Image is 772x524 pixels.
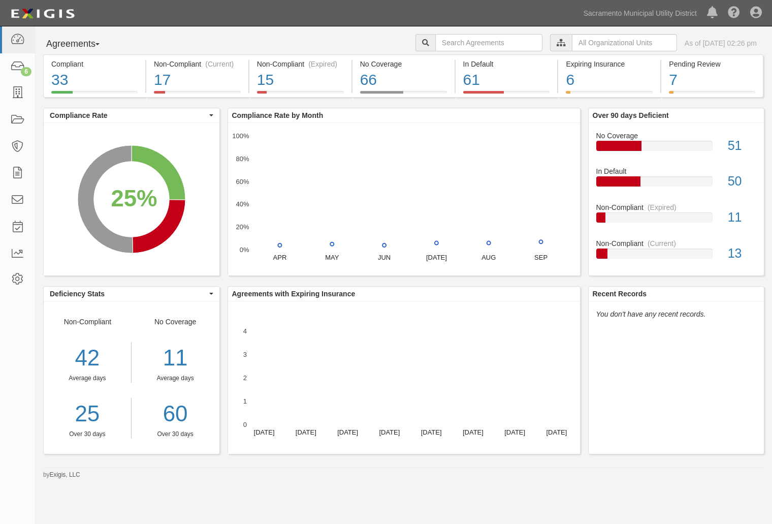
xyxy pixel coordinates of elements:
[50,471,80,478] a: Exigis, LLC
[661,91,763,99] a: Pending Review7
[44,398,131,430] a: 25
[534,254,548,261] text: SEP
[578,3,702,23] a: Sacramento Municipal Utility District
[232,290,356,298] b: Agreements with Expiring Insurance
[243,351,246,358] text: 3
[596,238,757,267] a: Non-Compliant(Current)13
[239,246,249,254] text: 0%
[236,200,249,208] text: 40%
[669,69,755,91] div: 7
[257,59,344,69] div: Non-Compliant (Expired)
[44,287,219,301] button: Deficiency Stats
[139,342,212,374] div: 11
[43,471,80,479] small: by
[462,428,483,436] text: [DATE]
[205,59,234,69] div: (Current)
[139,374,212,383] div: Average days
[228,123,580,275] svg: A chart.
[139,430,212,439] div: Over 30 days
[325,254,339,261] text: MAY
[648,238,676,249] div: (Current)
[352,91,455,99] a: No Coverage66
[243,421,246,428] text: 0
[236,223,249,231] text: 20%
[295,428,316,436] text: [DATE]
[421,428,441,436] text: [DATE]
[546,428,567,436] text: [DATE]
[463,59,550,69] div: In Default
[596,166,757,202] a: In Default50
[435,34,542,51] input: Search Agreements
[596,131,757,167] a: No Coverage51
[593,111,669,119] b: Over 90 days Deficient
[154,69,241,91] div: 17
[51,59,138,69] div: Compliant
[43,91,145,99] a: Compliant33
[253,428,274,436] text: [DATE]
[572,34,677,51] input: All Organizational Units
[566,69,653,91] div: 6
[44,430,131,439] div: Over 30 days
[426,254,446,261] text: [DATE]
[44,342,131,374] div: 42
[377,254,390,261] text: JUN
[589,202,764,212] div: Non-Compliant
[720,244,764,263] div: 13
[337,428,358,436] text: [DATE]
[44,317,132,439] div: Non-Compliant
[596,310,706,318] em: You don't have any recent records.
[596,202,757,238] a: Non-Compliant(Expired)11
[481,254,496,261] text: AUG
[257,69,344,91] div: 15
[273,254,286,261] text: APR
[51,69,138,91] div: 33
[720,208,764,227] div: 11
[43,34,119,54] button: Agreements
[589,131,764,141] div: No Coverage
[308,59,337,69] div: (Expired)
[146,91,248,99] a: Non-Compliant(Current)17
[504,428,525,436] text: [DATE]
[236,155,249,163] text: 80%
[728,7,740,19] i: Help Center - Complianz
[132,317,219,439] div: No Coverage
[50,110,207,120] span: Compliance Rate
[21,67,31,76] div: 6
[44,108,219,122] button: Compliance Rate
[243,327,246,335] text: 4
[720,137,764,155] div: 51
[463,69,550,91] div: 61
[232,111,324,119] b: Compliance Rate by Month
[589,238,764,249] div: Non-Compliant
[50,289,207,299] span: Deficiency Stats
[44,374,131,383] div: Average days
[566,59,653,69] div: Expiring Insurance
[669,59,755,69] div: Pending Review
[456,91,558,99] a: In Default61
[228,301,580,454] svg: A chart.
[558,91,660,99] a: Expiring Insurance6
[593,290,647,298] b: Recent Records
[360,69,447,91] div: 66
[8,5,78,23] img: logo-5460c22ac91f19d4615b14bd174203de0afe785f0fc80cf4dbbc73dc1793850b.png
[236,177,249,185] text: 60%
[232,132,249,140] text: 100%
[243,374,246,382] text: 2
[360,59,447,69] div: No Coverage
[139,398,212,430] a: 60
[379,428,400,436] text: [DATE]
[243,397,246,405] text: 1
[44,123,219,275] svg: A chart.
[648,202,677,212] div: (Expired)
[685,38,757,48] div: As of [DATE] 02:26 pm
[720,172,764,191] div: 50
[589,166,764,176] div: In Default
[249,91,351,99] a: Non-Compliant(Expired)15
[154,59,241,69] div: Non-Compliant (Current)
[111,182,157,215] div: 25%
